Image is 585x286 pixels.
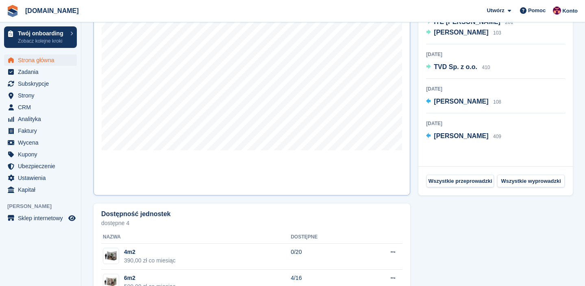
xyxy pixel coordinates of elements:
[4,113,77,125] a: menu
[4,149,77,160] a: menu
[434,63,477,70] span: TVD Sp. z o.o.
[101,210,171,218] h2: Dostępność jednostek
[18,90,67,101] span: Strony
[18,125,67,136] span: Faktury
[426,51,565,58] div: [DATE]
[291,244,359,270] td: 0/20
[426,175,494,188] a: Wszystkie przeprowadzki
[4,78,77,89] a: menu
[426,85,565,93] div: [DATE]
[4,26,77,48] a: Twój onboarding Zobacz kolejne kroki
[482,65,490,70] span: 410
[4,102,77,113] a: menu
[426,120,565,127] div: [DATE]
[101,220,402,226] p: dostępne 4
[434,132,488,139] span: [PERSON_NAME]
[18,37,66,45] p: Zobacz kolejne kroki
[18,212,67,224] span: Sklep internetowy
[562,7,578,15] span: Konto
[426,28,501,38] a: [PERSON_NAME] 103
[18,30,66,36] p: Twój onboarding
[7,5,19,17] img: stora-icon-8386f47178a22dfd0bd8f6a31ec36ba5ce8667c1dd55bd0f319d3a0aa187defe.svg
[18,172,67,184] span: Ustawienia
[4,66,77,78] a: menu
[18,160,67,172] span: Ubezpieczenie
[22,4,82,17] a: [DOMAIN_NAME]
[426,62,490,73] a: TVD Sp. z o.o. 410
[18,113,67,125] span: Analityka
[18,66,67,78] span: Zadania
[18,78,67,89] span: Subskrypcje
[18,102,67,113] span: CRM
[7,202,81,210] span: [PERSON_NAME]
[124,256,176,265] div: 390,00 zł co miesiąc
[18,184,67,195] span: Kapitał
[67,213,77,223] a: Podgląd sklepu
[4,137,77,148] a: menu
[4,160,77,172] a: menu
[124,248,176,256] div: 4m2
[18,137,67,148] span: Wycena
[493,99,501,105] span: 108
[528,6,546,15] span: Pomoc
[103,250,119,262] img: 40-sqft-unit.jpg
[434,98,488,105] span: [PERSON_NAME]
[4,212,77,224] a: menu
[18,149,67,160] span: Kupony
[487,6,504,15] span: Utwórz
[4,90,77,101] a: menu
[493,134,501,139] span: 409
[434,29,488,36] span: [PERSON_NAME]
[4,125,77,136] a: menu
[553,6,561,15] img: Mateusz Kacwin
[426,131,501,142] a: [PERSON_NAME] 409
[4,54,77,66] a: menu
[493,30,501,36] span: 103
[426,97,501,107] a: [PERSON_NAME] 108
[497,175,565,188] a: Wszystkie wyprowadzki
[505,19,513,25] span: 201
[101,231,291,244] th: Nazwa
[4,172,77,184] a: menu
[291,231,359,244] th: Dostępne
[4,184,77,195] a: menu
[18,54,67,66] span: Strona główna
[124,274,176,282] div: 6m2
[426,17,513,28] a: ITE [PERSON_NAME] 201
